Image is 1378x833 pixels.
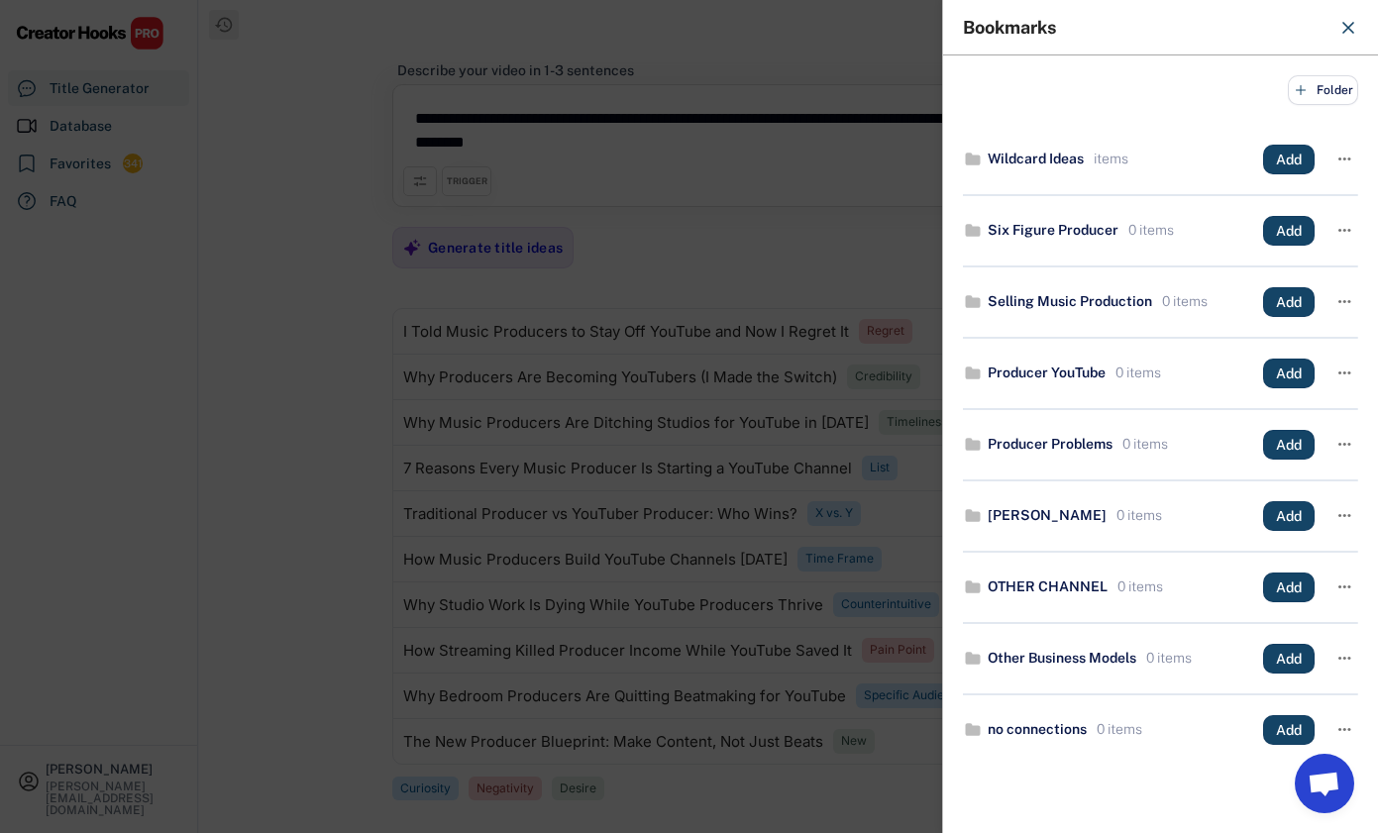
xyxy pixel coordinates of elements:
button: Add [1263,644,1315,674]
button: Add [1263,715,1315,745]
text:  [1338,220,1351,241]
text:  [1338,648,1351,669]
div: 0 items [1141,649,1192,669]
button:  [1334,146,1354,173]
button:  [1334,431,1354,459]
button: Add [1263,359,1315,388]
div: Producer Problems [988,435,1113,455]
text:  [1338,434,1351,455]
div: 0 items [1157,292,1208,312]
div: 0 items [1092,720,1142,740]
div: Producer YouTube [988,364,1106,383]
div: Selling Music Production [988,292,1152,312]
button: Add [1263,430,1315,460]
div: 0 items [1111,364,1161,383]
button:  [1334,288,1354,316]
div: no connections [988,720,1087,740]
button:  [1334,716,1354,744]
div: Six Figure Producer [988,221,1118,241]
text:  [1338,291,1351,312]
button: Add [1263,216,1315,246]
div: Bookmarks [963,19,1326,37]
button:  [1334,645,1354,673]
button: Add [1263,501,1315,531]
button:  [1334,360,1354,387]
button:  [1334,502,1354,530]
text:  [1338,149,1351,169]
div: OTHER CHANNEL [988,577,1108,597]
button: Add [1263,287,1315,317]
div: 0 items [1117,435,1168,455]
text:  [1338,505,1351,526]
div: [PERSON_NAME] [988,506,1107,526]
button:  [1334,217,1354,245]
button:  [1334,573,1354,601]
text:  [1338,576,1351,597]
button: Add [1263,145,1315,174]
div: Other Business Models [988,649,1136,669]
button: Add [1263,573,1315,602]
a: Open chat [1295,754,1354,813]
div: items [1089,150,1128,169]
div: Wildcard Ideas [988,150,1084,169]
div: 0 items [1112,506,1162,526]
text:  [1338,719,1351,740]
div: 0 items [1113,577,1163,597]
button: Folder [1288,75,1358,105]
div: 0 items [1123,221,1174,241]
text:  [1338,363,1351,383]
